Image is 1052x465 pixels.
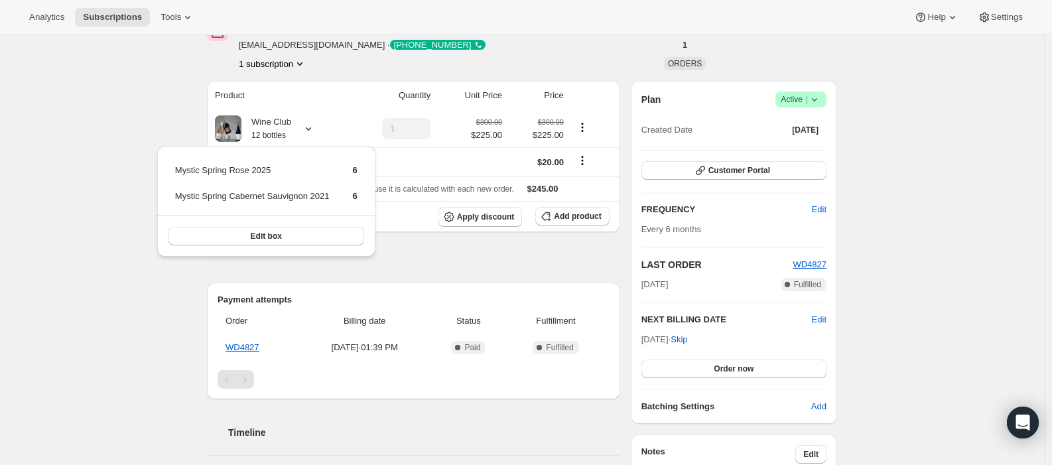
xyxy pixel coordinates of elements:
h2: NEXT BILLING DATE [641,313,812,326]
td: Mystic Spring Cabernet Sauvignon 2021 [174,189,330,214]
span: Skip [671,333,687,346]
button: [DATE] [784,121,826,139]
button: Product actions [572,120,593,135]
span: Edit [812,203,826,216]
div: Wine Club [241,115,291,142]
span: Settings [991,12,1023,23]
span: Billing date [302,314,427,328]
span: Status [434,314,502,328]
h6: Batching Settings [641,400,811,413]
span: | [806,94,808,105]
button: Edit [804,199,834,220]
span: ORDERS [668,59,702,68]
button: Add product [535,207,609,226]
span: Order now [714,364,754,374]
h2: Plan [641,93,661,106]
span: Subscriptions [83,12,142,23]
h3: Notes [641,445,796,464]
th: Product [207,81,346,110]
button: WD4827 [793,258,826,271]
span: Active [781,93,821,106]
button: Edit box [168,227,364,245]
h2: LAST ORDER [641,258,793,271]
span: [DATE] · [641,334,688,344]
span: Fulfilled [546,342,573,353]
span: 6 [353,191,358,201]
button: Order now [641,360,826,378]
button: Customer Portal [641,161,826,180]
span: $225.00 [510,129,564,142]
button: Edit [795,445,826,464]
button: 1 [675,36,695,54]
div: [PHONE_NUMBER] [390,40,486,50]
th: Unit Price [434,81,506,110]
nav: Pagination [218,370,610,389]
span: Paid [464,342,480,353]
h2: Payment attempts [218,293,610,306]
span: 1 [683,40,687,50]
img: product img [215,115,241,142]
span: $20.00 [537,157,564,167]
span: Analytics [29,12,64,23]
small: $300.00 [476,118,502,126]
span: Help [927,12,945,23]
span: Customer Portal [708,165,770,176]
span: Created Date [641,123,692,137]
a: WD4827 [793,259,826,269]
button: Add [803,396,834,417]
span: [DATE] · 01:39 PM [302,341,427,354]
span: Every 6 months [641,224,701,234]
button: Subscriptions [75,8,150,27]
button: Product actions [239,57,306,70]
a: WD4827 [226,342,259,352]
span: Fulfilled [794,279,821,290]
div: Open Intercom Messenger [1007,407,1039,438]
small: $300.00 [538,118,564,126]
span: Apply discount [457,212,515,222]
small: 12 bottles [251,131,286,140]
span: Add [811,400,826,413]
span: [EMAIL_ADDRESS][DOMAIN_NAME] · [239,38,486,52]
span: $225.00 [471,129,502,142]
th: Order [218,306,298,336]
td: Mystic Spring Rose 2025 [174,163,330,188]
button: Edit [812,313,826,326]
button: Shipping actions [572,153,593,168]
button: Settings [970,8,1031,27]
h2: Timeline [228,426,620,439]
span: Edit [803,449,819,460]
button: Apply discount [438,207,523,227]
span: Edit box [251,231,282,241]
span: Add product [554,211,601,222]
button: Help [906,8,966,27]
span: 6 [353,165,358,175]
span: $245.00 [527,184,559,194]
span: Fulfillment [510,314,601,328]
span: [DATE] [641,278,669,291]
button: Tools [153,8,202,27]
th: Price [506,81,568,110]
h2: FREQUENCY [641,203,812,216]
button: Analytics [21,8,72,27]
button: Skip [663,329,695,350]
span: [DATE] [792,125,819,135]
th: Quantity [346,81,434,110]
span: Tools [161,12,181,23]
